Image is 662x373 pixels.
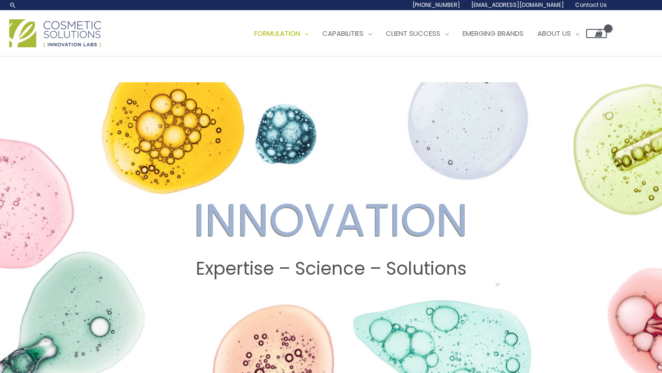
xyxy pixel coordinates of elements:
[471,1,564,9] span: [EMAIL_ADDRESS][DOMAIN_NAME]
[9,258,653,279] h2: Expertise – Science – Solutions
[379,20,456,47] a: Client Success
[537,28,571,38] span: About Us
[462,28,524,38] span: Emerging Brands
[9,19,101,47] img: Cosmetic Solutions Logo
[254,28,300,38] span: Formulation
[586,29,607,38] a: View Shopping Cart, empty
[575,1,607,9] span: Contact Us
[322,28,364,38] span: Capabilities
[531,20,586,47] a: About Us
[247,20,315,47] a: Formulation
[386,28,440,38] span: Client Success
[9,1,17,9] a: Search icon link
[315,20,379,47] a: Capabilities
[240,20,607,47] nav: Site Navigation
[412,1,460,9] span: [PHONE_NUMBER]
[9,193,653,247] h2: INNOVATION
[456,20,531,47] a: Emerging Brands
